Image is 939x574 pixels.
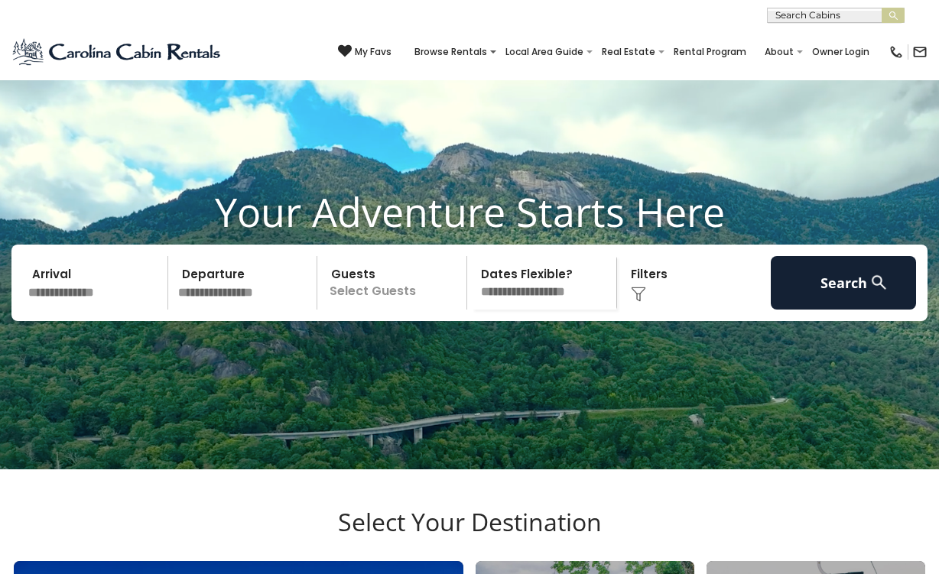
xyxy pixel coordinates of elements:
p: Select Guests [322,256,466,310]
img: Blue-2.png [11,37,223,67]
button: Search [771,256,916,310]
h3: Select Your Destination [11,508,928,561]
a: My Favs [338,44,392,60]
a: Rental Program [666,41,754,63]
a: Real Estate [594,41,663,63]
img: search-regular-white.png [869,273,889,292]
span: My Favs [355,45,392,59]
img: mail-regular-black.png [912,44,928,60]
a: Browse Rentals [407,41,495,63]
a: Local Area Guide [498,41,591,63]
img: filter--v1.png [631,287,646,302]
img: phone-regular-black.png [889,44,904,60]
a: About [757,41,801,63]
h1: Your Adventure Starts Here [11,188,928,235]
a: Owner Login [804,41,877,63]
